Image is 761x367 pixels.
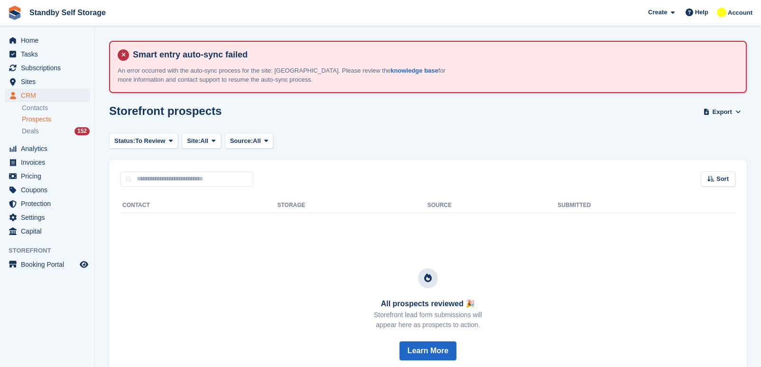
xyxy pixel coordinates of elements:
th: Storage [277,198,427,213]
a: menu [5,156,90,169]
span: Source: [230,136,253,146]
span: Capital [21,225,78,238]
h4: Smart entry auto-sync failed [129,49,738,60]
span: Sites [21,75,78,88]
span: Export [713,107,732,117]
span: Home [21,34,78,47]
a: menu [5,89,90,102]
a: menu [5,142,90,155]
a: Deals 152 [22,126,90,136]
span: Protection [21,197,78,210]
span: Settings [21,211,78,224]
th: Contact [121,198,277,213]
a: Contacts [22,104,90,113]
span: Pricing [21,169,78,183]
div: 152 [74,127,90,135]
span: Booking Portal [21,258,78,271]
span: Analytics [21,142,78,155]
a: Standby Self Storage [26,5,110,20]
a: menu [5,211,90,224]
a: menu [5,197,90,210]
span: Create [648,8,667,17]
span: Coupons [21,183,78,197]
span: Status: [114,136,135,146]
button: Learn More [399,341,456,360]
a: Prospects [22,114,90,124]
button: Status: To Review [109,133,178,149]
a: menu [5,34,90,47]
a: menu [5,258,90,271]
th: Source [427,198,558,213]
button: Site: All [182,133,221,149]
span: Account [728,8,752,18]
a: knowledge base [390,67,438,74]
a: menu [5,183,90,197]
button: Export [701,104,743,120]
span: To Review [135,136,165,146]
span: Help [695,8,708,17]
span: Storefront [9,246,94,255]
img: Glenn Fisher [717,8,726,17]
span: Sort [716,174,729,184]
img: stora-icon-8386f47178a22dfd0bd8f6a31ec36ba5ce8667c1dd55bd0f319d3a0aa187defe.svg [8,6,22,20]
span: All [253,136,261,146]
a: menu [5,47,90,61]
span: Deals [22,127,39,136]
span: Invoices [21,156,78,169]
a: Preview store [78,259,90,270]
span: Prospects [22,115,51,124]
h1: Storefront prospects [109,104,222,117]
a: menu [5,225,90,238]
span: Tasks [21,47,78,61]
th: Submitted [557,198,735,213]
span: CRM [21,89,78,102]
a: menu [5,169,90,183]
p: Storefront lead form submissions will appear here as prospects to action. [374,310,482,330]
a: menu [5,61,90,75]
span: Subscriptions [21,61,78,75]
span: All [200,136,208,146]
h3: All prospects reviewed 🎉 [374,300,482,308]
p: An error occurred with the auto-sync process for the site: [GEOGRAPHIC_DATA]. Please review the f... [118,66,450,85]
button: Source: All [225,133,274,149]
span: Site: [187,136,200,146]
a: menu [5,75,90,88]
